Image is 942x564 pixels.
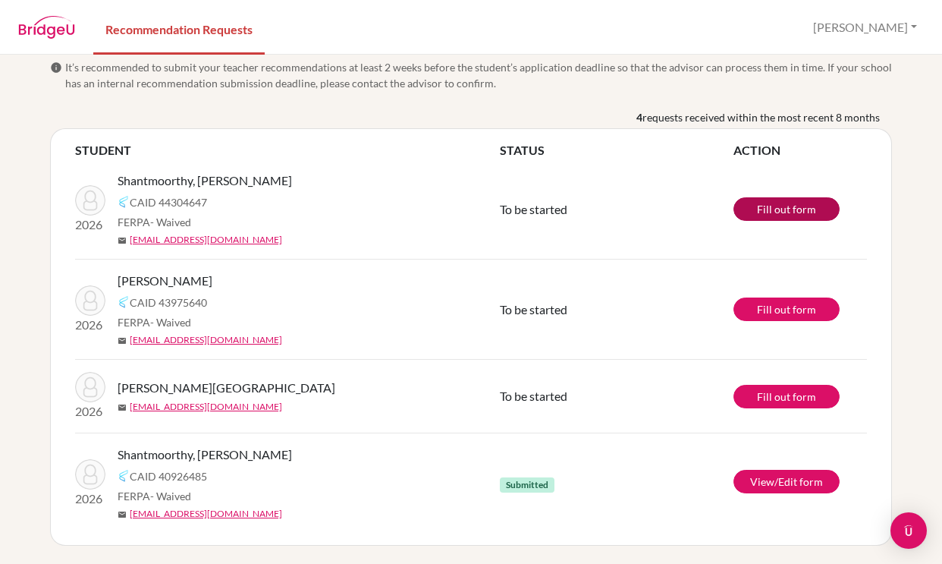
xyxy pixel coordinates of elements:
[75,316,105,334] p: 2026
[890,512,927,549] div: Open Intercom Messenger
[118,296,130,308] img: Common App logo
[500,302,567,317] span: To be started
[118,488,191,504] span: FERPA
[636,109,642,125] b: 4
[93,2,265,55] a: Recommendation Requests
[75,185,105,216] img: Shantmoorthy, Ishitha
[118,172,292,190] span: Shantmoorthy, [PERSON_NAME]
[130,400,282,414] a: [EMAIL_ADDRESS][DOMAIN_NAME]
[130,295,207,310] span: CAID 43975640
[130,194,207,210] span: CAID 44304647
[130,507,282,521] a: [EMAIL_ADDRESS][DOMAIN_NAME]
[75,216,105,234] p: 2026
[75,141,500,159] th: STUDENT
[733,197,840,221] a: Fill out form
[50,61,62,74] span: info
[75,459,105,490] img: Shantmoorthy, Ishanth
[118,379,335,397] span: [PERSON_NAME][GEOGRAPHIC_DATA]
[500,141,733,159] th: STATUS
[150,490,191,503] span: - Waived
[118,196,130,208] img: Common App logo
[130,233,282,247] a: [EMAIL_ADDRESS][DOMAIN_NAME]
[806,13,924,42] button: [PERSON_NAME]
[118,470,130,482] img: Common App logo
[500,202,567,216] span: To be started
[642,109,880,125] span: requests received within the most recent 8 months
[130,333,282,347] a: [EMAIL_ADDRESS][DOMAIN_NAME]
[75,402,105,421] p: 2026
[500,389,567,403] span: To be started
[118,336,127,345] span: mail
[130,468,207,484] span: CAID 40926485
[118,510,127,519] span: mail
[118,314,191,330] span: FERPA
[118,446,292,464] span: Shantmoorthy, [PERSON_NAME]
[500,477,554,493] span: Submitted
[733,298,840,321] a: Fill out form
[118,214,191,230] span: FERPA
[118,272,212,290] span: [PERSON_NAME]
[733,385,840,408] a: Fill out form
[150,316,191,329] span: - Waived
[118,403,127,412] span: mail
[75,285,105,316] img: Ruiz, Matthew
[118,236,127,245] span: mail
[150,216,191,228] span: - Waived
[18,16,75,39] img: BridgeU logo
[75,490,105,508] p: 2026
[75,372,105,402] img: Anderson, Sydney
[733,470,840,493] a: View/Edit form
[733,141,867,159] th: ACTION
[65,59,892,91] span: It’s recommended to submit your teacher recommendations at least 2 weeks before the student’s app...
